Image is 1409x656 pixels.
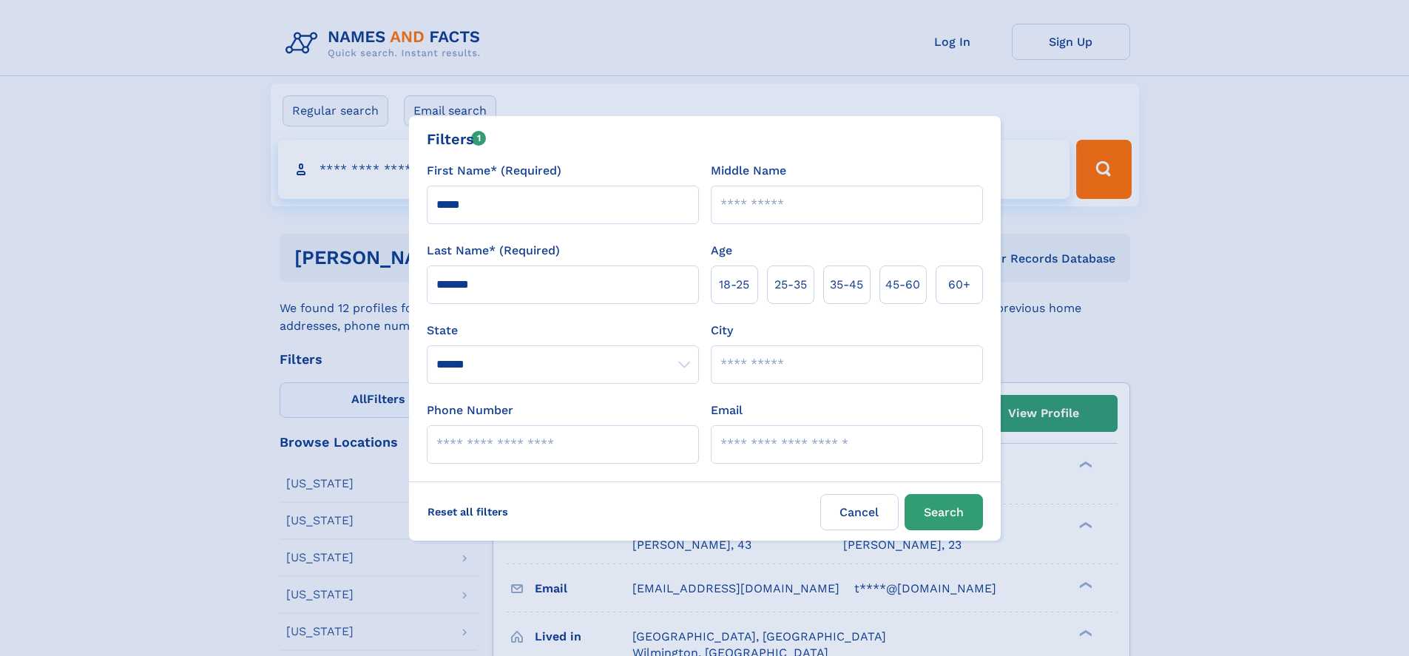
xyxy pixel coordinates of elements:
label: Middle Name [711,162,786,180]
label: City [711,322,733,339]
span: 25‑35 [774,276,807,294]
span: 18‑25 [719,276,749,294]
span: 45‑60 [885,276,920,294]
button: Search [905,494,983,530]
label: Email [711,402,743,419]
label: Cancel [820,494,899,530]
label: Phone Number [427,402,513,419]
label: Reset all filters [418,494,518,530]
span: 60+ [948,276,970,294]
label: First Name* (Required) [427,162,561,180]
label: State [427,322,699,339]
label: Age [711,242,732,260]
span: 35‑45 [830,276,863,294]
div: Filters [427,128,487,150]
label: Last Name* (Required) [427,242,560,260]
